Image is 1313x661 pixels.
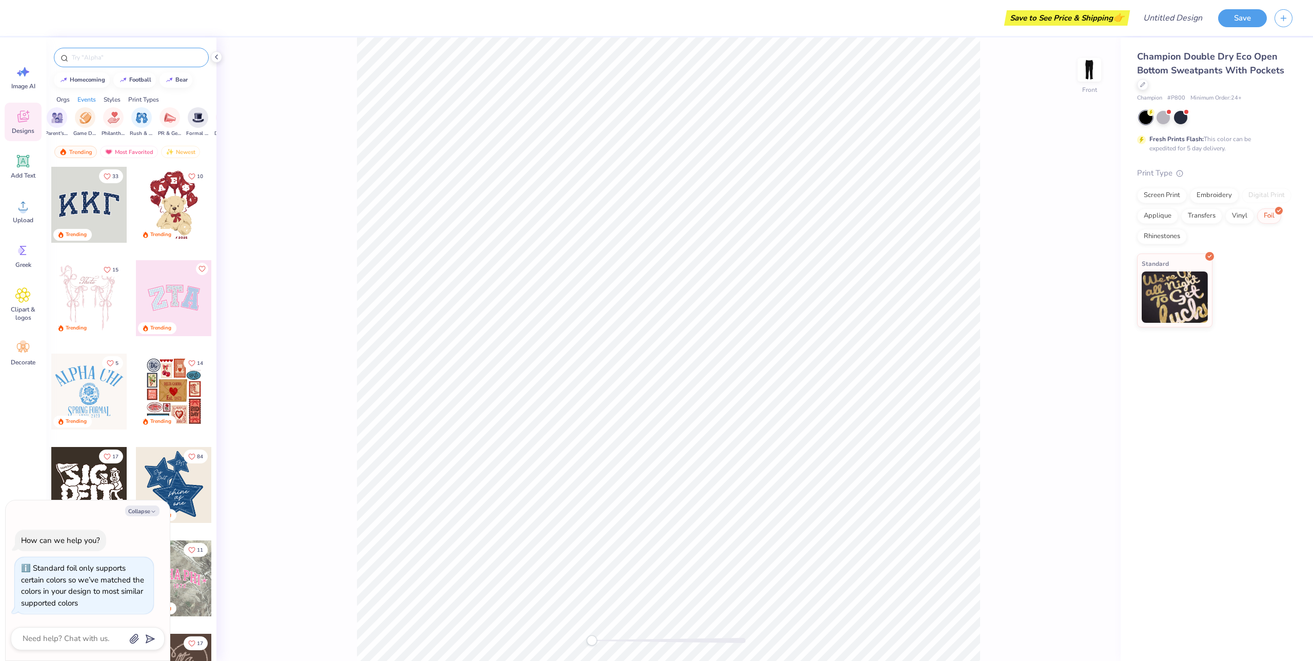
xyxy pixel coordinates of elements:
[45,107,69,138] div: filter for Parent's Weekend
[150,231,171,239] div: Trending
[197,361,203,366] span: 14
[1190,94,1242,103] span: Minimum Order: 24 +
[197,454,203,459] span: 84
[197,548,203,553] span: 11
[45,130,69,138] span: Parent's Weekend
[11,358,35,366] span: Decorate
[77,95,96,104] div: Events
[164,112,176,124] img: PR & General Image
[1149,135,1204,143] strong: Fresh Prints Flash:
[99,263,123,277] button: Like
[73,107,97,138] button: filter button
[73,107,97,138] div: filter for Game Day
[99,169,123,183] button: Like
[66,418,87,425] div: Trending
[130,130,153,138] span: Rush & Bid
[184,169,208,183] button: Like
[186,130,210,138] span: Formal & Semi
[70,77,105,83] div: homecoming
[128,95,159,104] div: Print Types
[102,107,125,138] div: filter for Philanthropy
[113,72,156,88] button: football
[130,107,153,138] div: filter for Rush & Bid
[1242,188,1291,203] div: Digital Print
[1218,9,1267,27] button: Save
[1113,11,1124,24] span: 👉
[158,107,182,138] div: filter for PR & General
[150,324,171,332] div: Trending
[71,52,202,63] input: Try "Alpha"
[15,261,31,269] span: Greek
[184,356,208,370] button: Like
[6,305,40,322] span: Clipart & logos
[184,636,208,650] button: Like
[66,231,87,239] div: Trending
[100,146,158,158] div: Most Favorited
[1137,208,1178,224] div: Applique
[197,174,203,179] span: 10
[54,146,97,158] div: Trending
[119,77,127,83] img: trend_line.gif
[1167,94,1185,103] span: # P800
[160,72,192,88] button: bear
[196,263,208,275] button: Like
[1007,10,1127,26] div: Save to See Price & Shipping
[115,361,118,366] span: 5
[13,216,33,224] span: Upload
[1079,60,1100,80] img: Front
[186,107,210,138] div: filter for Formal & Semi
[73,130,97,138] span: Game Day
[214,107,238,138] button: filter button
[186,107,210,138] button: filter button
[11,171,35,180] span: Add Text
[214,130,238,138] span: Date Parties & Socials
[161,146,200,158] div: Newest
[21,563,144,608] div: Standard foil only supports certain colors so we’ve matched the colors in your design to most sim...
[11,82,35,90] span: Image AI
[54,72,110,88] button: homecoming
[79,112,91,124] img: Game Day Image
[1137,94,1162,103] span: Champion
[1149,134,1276,153] div: This color can be expedited for 5 day delivery.
[1137,167,1292,179] div: Print Type
[59,148,67,155] img: trending.gif
[51,112,63,124] img: Parent's Weekend Image
[1142,271,1208,323] img: Standard
[102,130,125,138] span: Philanthropy
[165,77,173,83] img: trend_line.gif
[112,174,118,179] span: 33
[1190,188,1239,203] div: Embroidery
[99,450,123,463] button: Like
[197,641,203,646] span: 17
[56,95,70,104] div: Orgs
[102,107,125,138] button: filter button
[129,77,151,83] div: football
[104,95,121,104] div: Styles
[192,112,204,124] img: Formal & Semi Image
[184,450,208,463] button: Like
[1137,188,1187,203] div: Screen Print
[150,418,171,425] div: Trending
[175,77,188,83] div: bear
[66,324,87,332] div: Trending
[21,535,100,546] div: How can we help you?
[184,543,208,557] button: Like
[1137,229,1187,244] div: Rhinestones
[1181,208,1222,224] div: Transfers
[1142,258,1169,269] span: Standard
[166,148,174,155] img: newest.gif
[108,112,120,124] img: Philanthropy Image
[112,454,118,459] span: 17
[105,148,113,155] img: most_fav.gif
[125,506,160,516] button: Collapse
[1257,208,1281,224] div: Foil
[1135,8,1210,28] input: Untitled Design
[1082,85,1097,94] div: Front
[12,127,34,135] span: Designs
[136,112,148,124] img: Rush & Bid Image
[158,130,182,138] span: PR & General
[587,635,597,646] div: Accessibility label
[45,107,69,138] button: filter button
[158,107,182,138] button: filter button
[130,107,153,138] button: filter button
